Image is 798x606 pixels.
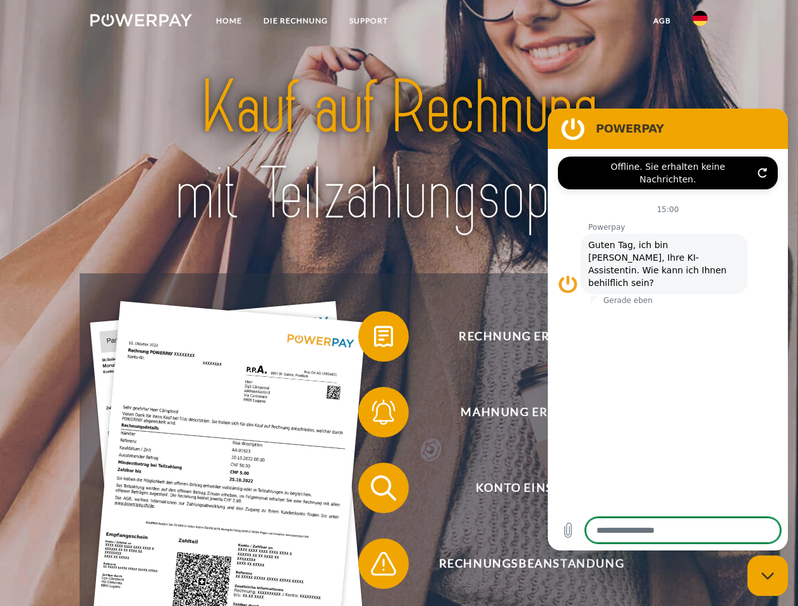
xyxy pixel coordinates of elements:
[377,311,686,362] span: Rechnung erhalten?
[90,14,192,27] img: logo-powerpay-white.svg
[643,9,682,32] a: agb
[205,9,253,32] a: Home
[692,11,708,26] img: de
[747,555,788,596] iframe: Schaltfläche zum Öffnen des Messaging-Fensters; Konversation läuft
[358,387,687,437] button: Mahnung erhalten?
[121,61,677,242] img: title-powerpay_de.svg
[377,463,686,513] span: Konto einsehen
[377,538,686,589] span: Rechnungsbeanstandung
[377,387,686,437] span: Mahnung erhalten?
[368,548,399,579] img: qb_warning.svg
[339,9,399,32] a: SUPPORT
[358,311,687,362] button: Rechnung erhalten?
[368,396,399,428] img: qb_bell.svg
[368,321,399,352] img: qb_bill.svg
[253,9,339,32] a: DIE RECHNUNG
[358,538,687,589] button: Rechnungsbeanstandung
[548,109,788,550] iframe: Messaging-Fenster
[358,463,687,513] button: Konto einsehen
[368,472,399,504] img: qb_search.svg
